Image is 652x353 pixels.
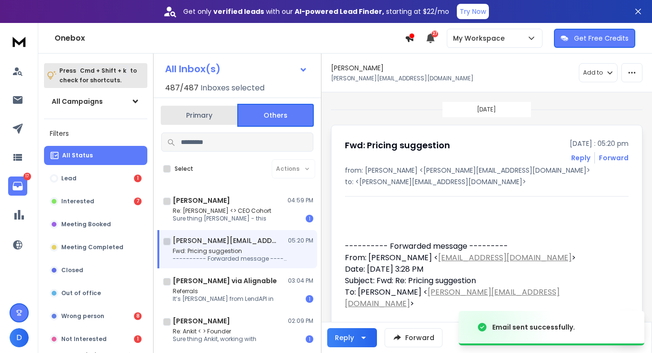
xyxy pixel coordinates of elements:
[345,287,621,309] div: To: [PERSON_NAME] < >
[10,33,29,50] img: logo
[134,175,142,182] div: 1
[570,139,629,148] p: [DATE] : 05:20 pm
[213,7,264,16] strong: verified leads
[331,63,384,73] h1: [PERSON_NAME]
[44,192,147,211] button: Interested7
[477,106,496,113] p: [DATE]
[345,177,629,187] p: to: <[PERSON_NAME][EMAIL_ADDRESS][DOMAIN_NAME]>
[61,266,83,274] p: Closed
[237,104,314,127] button: Others
[134,198,142,205] div: 7
[78,65,128,76] span: Cmd + Shift + k
[335,333,354,342] div: Reply
[173,207,271,215] p: Re: [PERSON_NAME] <> CEO Cohort
[173,328,256,335] p: Re: Ankit < > Founder
[44,127,147,140] h3: Filters
[173,287,274,295] p: Referrals
[44,238,147,257] button: Meeting Completed
[157,59,315,78] button: All Inbox(s)
[306,215,313,222] div: 1
[345,264,621,275] div: Date: [DATE] 3:28 PM
[61,175,77,182] p: Lead
[44,146,147,165] button: All Status
[345,165,629,175] p: from: [PERSON_NAME] <[PERSON_NAME][EMAIL_ADDRESS][DOMAIN_NAME]>
[200,82,265,94] h3: Inboxes selected
[288,317,313,325] p: 02:09 PM
[288,237,313,244] p: 05:20 PM
[8,176,27,196] a: 17
[438,252,572,263] a: [EMAIL_ADDRESS][DOMAIN_NAME]
[183,7,449,16] p: Get only with our starting at $22/mo
[44,284,147,303] button: Out of office
[345,252,621,264] div: From: [PERSON_NAME] < >
[44,261,147,280] button: Closed
[385,328,442,347] button: Forward
[345,241,621,252] div: ---------- Forwarded message ---------
[492,322,575,332] div: Email sent successfully.
[460,7,486,16] p: Try Now
[173,247,287,255] p: Fwd: Pricing suggestion
[331,75,474,82] p: [PERSON_NAME][EMAIL_ADDRESS][DOMAIN_NAME]
[173,276,277,286] h1: [PERSON_NAME] via Alignable
[61,243,123,251] p: Meeting Completed
[173,196,230,205] h1: [PERSON_NAME]
[345,287,560,309] a: [PERSON_NAME][EMAIL_ADDRESS][DOMAIN_NAME]
[295,7,384,16] strong: AI-powered Lead Finder,
[173,215,271,222] p: Sure thing [PERSON_NAME] - this
[288,277,313,285] p: 03:04 PM
[583,69,603,77] p: Add to
[327,328,377,347] button: Reply
[61,335,107,343] p: Not Interested
[55,33,405,44] h1: Onebox
[431,31,438,37] span: 27
[52,97,103,106] h1: All Campaigns
[306,335,313,343] div: 1
[61,289,101,297] p: Out of office
[44,307,147,326] button: Wrong person8
[44,215,147,234] button: Meeting Booked
[61,221,111,228] p: Meeting Booked
[345,139,450,152] h1: Fwd: Pricing suggestion
[10,328,29,347] button: D
[165,64,221,74] h1: All Inbox(s)
[306,295,313,303] div: 1
[457,4,489,19] button: Try Now
[44,330,147,349] button: Not Interested1
[571,153,590,163] button: Reply
[173,316,230,326] h1: [PERSON_NAME]
[173,255,287,263] p: ---------- Forwarded message --------- From: Solon
[599,153,629,163] div: Forward
[173,295,274,303] p: It’s [PERSON_NAME] from LendAPI in
[134,312,142,320] div: 8
[175,165,193,173] label: Select
[554,29,635,48] button: Get Free Credits
[44,169,147,188] button: Lead1
[61,312,104,320] p: Wrong person
[62,152,93,159] p: All Status
[134,335,142,343] div: 1
[574,33,629,43] p: Get Free Credits
[345,275,621,287] div: Subject: Fwd: Re: Pricing suggestion
[453,33,508,43] p: My Workspace
[59,66,137,85] p: Press to check for shortcuts.
[173,335,256,343] p: Sure thing Ankit, working with
[161,105,237,126] button: Primary
[173,236,278,245] h1: [PERSON_NAME][EMAIL_ADDRESS][DOMAIN_NAME]
[44,92,147,111] button: All Campaigns
[23,173,31,180] p: 17
[61,198,94,205] p: Interested
[165,82,199,94] span: 487 / 487
[287,197,313,204] p: 04:59 PM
